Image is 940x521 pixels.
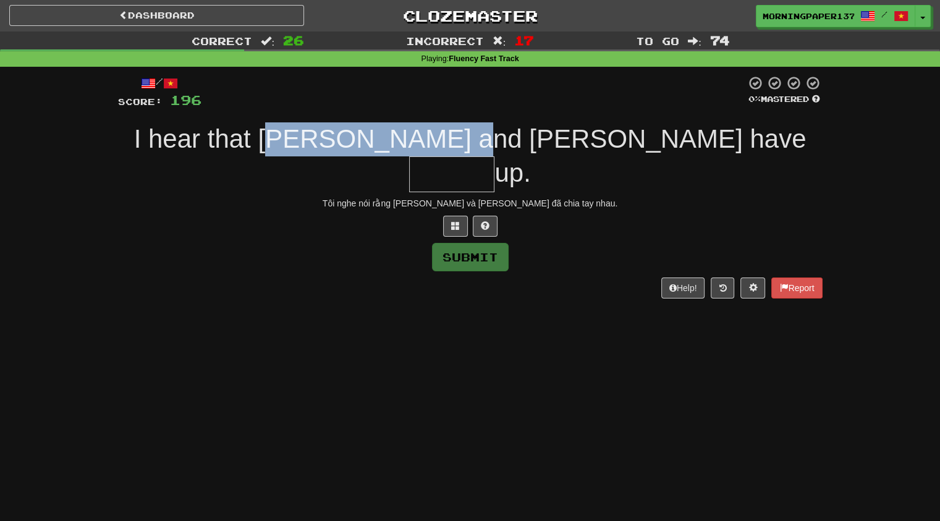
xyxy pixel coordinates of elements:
button: Round history (alt+y) [711,277,734,299]
button: Switch sentence to multiple choice alt+p [443,216,468,237]
button: Submit [432,243,509,271]
span: 26 [283,33,304,48]
span: Incorrect [406,35,484,47]
a: Clozemaster [323,5,617,27]
span: 196 [170,92,201,108]
span: up. [494,158,530,187]
button: Help! [661,277,705,299]
span: 74 [710,33,730,48]
span: To go [636,35,679,47]
div: Mastered [746,94,823,105]
button: Report [771,277,822,299]
button: Single letter hint - you only get 1 per sentence and score half the points! alt+h [473,216,498,237]
a: Dashboard [9,5,304,26]
span: : [688,36,701,46]
span: 17 [514,33,534,48]
span: / [881,10,887,19]
a: MorningPaper1375 / [756,5,915,27]
span: I hear that [PERSON_NAME] and [PERSON_NAME] have [134,124,807,153]
strong: Fluency Fast Track [449,54,519,63]
span: MorningPaper1375 [763,11,854,22]
span: 0 % [748,94,761,104]
div: Tôi nghe nói rằng [PERSON_NAME] và [PERSON_NAME] đã chia tay nhau. [118,197,823,210]
span: Score: [118,96,163,107]
span: : [493,36,506,46]
span: : [261,36,274,46]
div: / [118,75,201,91]
span: Correct [192,35,252,47]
